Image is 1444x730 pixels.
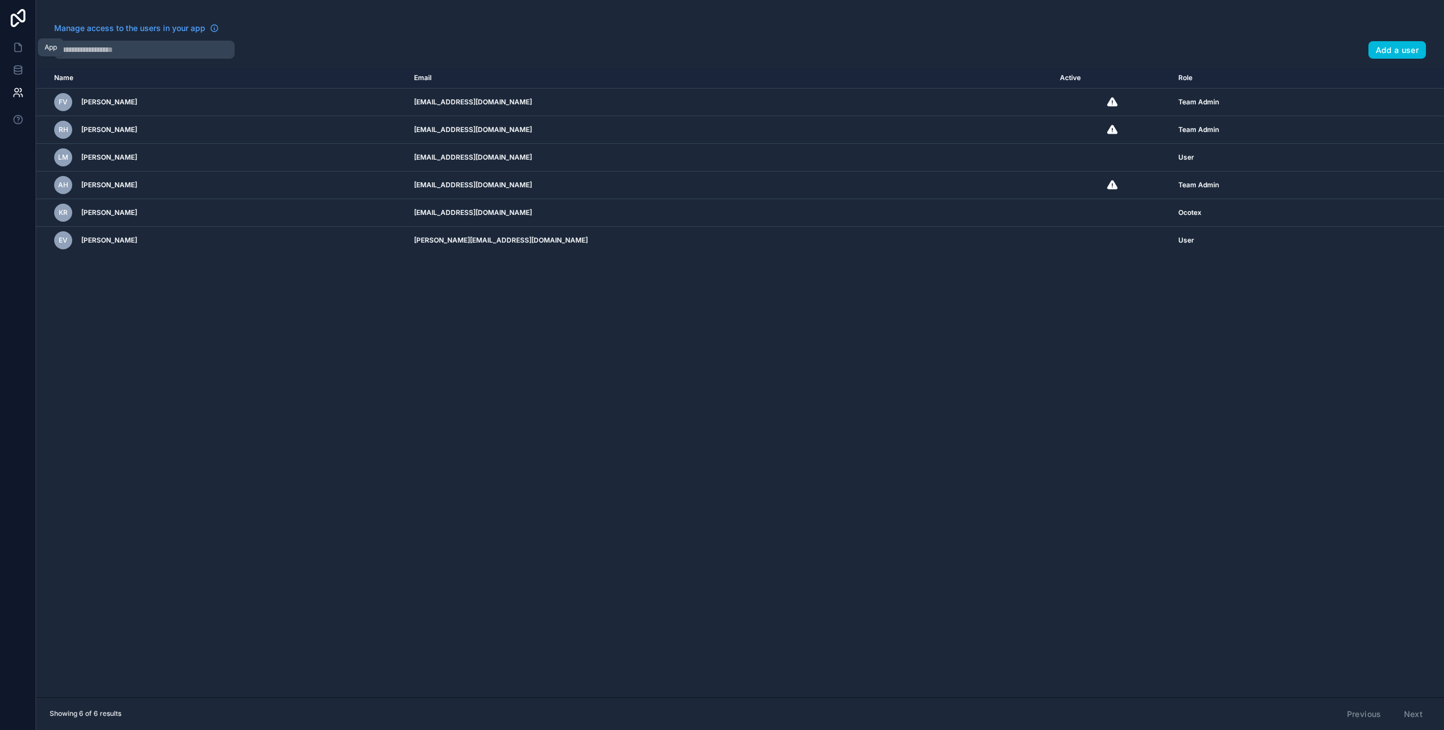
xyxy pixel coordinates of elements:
[36,68,1444,697] div: scrollable content
[59,208,68,217] span: KR
[58,181,68,190] span: AH
[81,208,137,217] span: [PERSON_NAME]
[81,236,137,245] span: [PERSON_NAME]
[1172,68,1358,89] th: Role
[1178,98,1219,107] span: Team Admin
[50,709,121,718] span: Showing 6 of 6 results
[407,68,1053,89] th: Email
[1053,68,1172,89] th: Active
[45,43,57,52] div: App
[407,199,1053,227] td: [EMAIL_ADDRESS][DOMAIN_NAME]
[59,98,68,107] span: FV
[59,236,68,245] span: EV
[407,227,1053,254] td: [PERSON_NAME][EMAIL_ADDRESS][DOMAIN_NAME]
[54,23,205,34] span: Manage access to the users in your app
[1178,125,1219,134] span: Team Admin
[407,116,1053,144] td: [EMAIL_ADDRESS][DOMAIN_NAME]
[1368,41,1427,59] button: Add a user
[54,23,219,34] a: Manage access to the users in your app
[407,171,1053,199] td: [EMAIL_ADDRESS][DOMAIN_NAME]
[1178,236,1194,245] span: User
[407,89,1053,116] td: [EMAIL_ADDRESS][DOMAIN_NAME]
[1178,181,1219,190] span: Team Admin
[58,153,68,162] span: LM
[1178,208,1201,217] span: Ocotex
[36,68,407,89] th: Name
[81,153,137,162] span: [PERSON_NAME]
[81,125,137,134] span: [PERSON_NAME]
[59,125,68,134] span: RH
[407,144,1053,171] td: [EMAIL_ADDRESS][DOMAIN_NAME]
[81,181,137,190] span: [PERSON_NAME]
[81,98,137,107] span: [PERSON_NAME]
[1178,153,1194,162] span: User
